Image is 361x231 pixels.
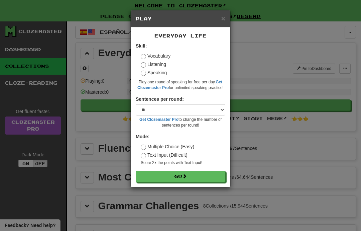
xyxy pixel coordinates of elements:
button: Close [221,15,225,22]
strong: Mode: [136,134,149,139]
button: Go [136,171,225,182]
input: Text Input (Difficult) [141,153,146,158]
strong: Skill: [136,43,147,49]
label: Text Input (Difficult) [141,152,188,158]
span: Everyday Life [154,33,207,38]
input: Listening [141,62,146,68]
span: × [221,14,225,22]
small: to change the number of sentences per round! [136,117,225,128]
label: Listening [141,61,166,68]
small: Score 2x the points with Text Input ! [141,160,225,166]
a: Get Clozemaster Pro [139,117,178,122]
small: Play one round of speaking for free per day. for unlimited speaking practice! [136,79,225,91]
input: Vocabulary [141,54,146,59]
label: Sentences per round: [136,96,184,102]
label: Vocabulary [141,53,170,59]
input: Speaking [141,71,146,76]
input: Multiple Choice (Easy) [141,145,146,150]
label: Speaking [141,69,167,76]
h5: Play [136,15,225,22]
label: Multiple Choice (Easy) [141,143,194,150]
